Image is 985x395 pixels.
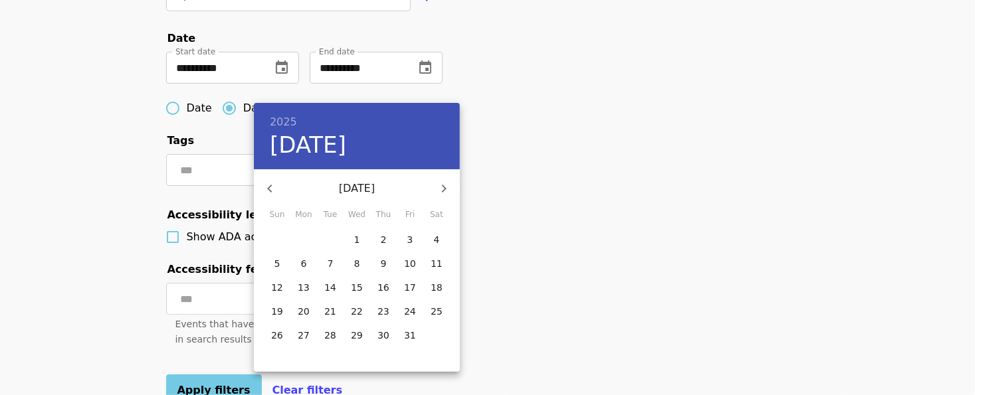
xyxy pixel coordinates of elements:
[351,329,363,342] p: 29
[318,208,342,222] span: Tue
[351,281,363,294] p: 15
[407,233,413,246] p: 3
[324,281,336,294] p: 14
[372,324,395,348] button: 30
[381,257,387,270] p: 9
[372,300,395,324] button: 23
[378,329,389,342] p: 30
[372,228,395,252] button: 2
[274,257,280,270] p: 5
[378,305,389,318] p: 23
[318,276,342,300] button: 14
[425,252,449,276] button: 11
[381,233,387,246] p: 2
[265,208,289,222] span: Sun
[398,228,422,252] button: 3
[404,281,416,294] p: 17
[270,131,346,159] button: [DATE]
[292,276,316,300] button: 13
[292,300,316,324] button: 20
[345,324,369,348] button: 29
[345,300,369,324] button: 22
[351,305,363,318] p: 22
[318,300,342,324] button: 21
[345,208,369,222] span: Wed
[298,281,310,294] p: 13
[372,252,395,276] button: 9
[324,329,336,342] p: 28
[301,257,307,270] p: 6
[425,300,449,324] button: 25
[271,329,283,342] p: 26
[265,300,289,324] button: 19
[398,276,422,300] button: 17
[265,324,289,348] button: 26
[298,305,310,318] p: 20
[265,276,289,300] button: 12
[345,276,369,300] button: 15
[292,252,316,276] button: 6
[398,300,422,324] button: 24
[425,228,449,252] button: 4
[404,305,416,318] p: 24
[324,305,336,318] p: 21
[404,329,416,342] p: 31
[431,305,443,318] p: 25
[378,281,389,294] p: 16
[345,228,369,252] button: 1
[404,257,416,270] p: 10
[425,208,449,222] span: Sat
[398,252,422,276] button: 10
[286,181,428,197] p: [DATE]
[354,257,360,270] p: 8
[425,276,449,300] button: 18
[271,281,283,294] p: 12
[354,233,360,246] p: 1
[318,324,342,348] button: 28
[292,208,316,222] span: Mon
[431,281,443,294] p: 18
[292,324,316,348] button: 27
[318,252,342,276] button: 7
[431,257,443,270] p: 11
[372,276,395,300] button: 16
[271,305,283,318] p: 19
[398,324,422,348] button: 31
[265,252,289,276] button: 5
[434,233,440,246] p: 4
[345,252,369,276] button: 8
[270,113,297,131] button: 2025
[298,329,310,342] p: 27
[398,208,422,222] span: Fri
[328,257,334,270] p: 7
[372,208,395,222] span: Thu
